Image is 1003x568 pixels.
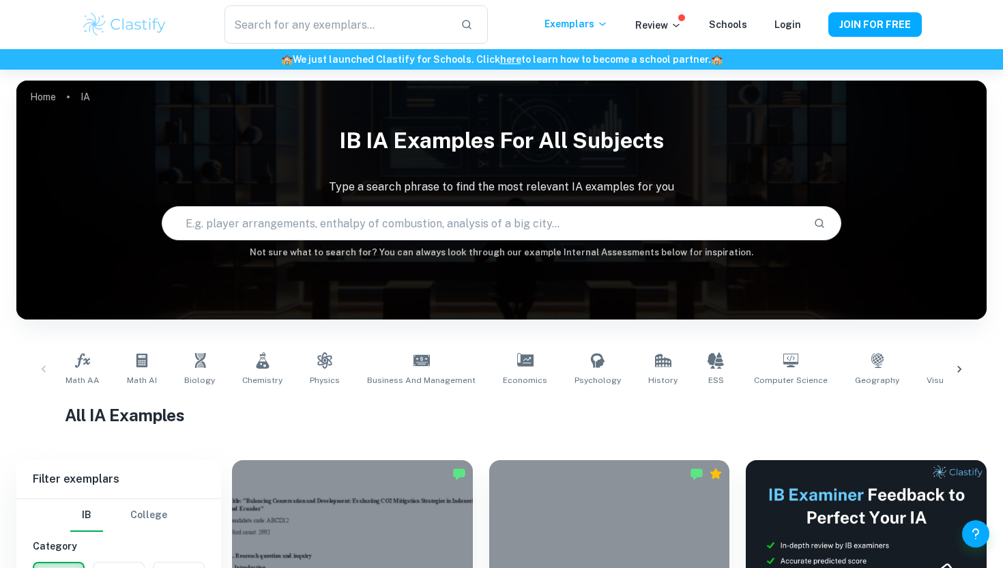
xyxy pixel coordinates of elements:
div: Premium [709,467,723,481]
p: Type a search phrase to find the most relevant IA examples for you [16,179,987,195]
span: 🏫 [711,54,723,65]
span: Psychology [575,374,621,386]
h6: Not sure what to search for? You can always look through our example Internal Assessments below f... [16,246,987,259]
input: E.g. player arrangements, enthalpy of combustion, analysis of a big city... [162,204,802,242]
p: Review [635,18,682,33]
span: Biology [184,374,215,386]
span: Geography [855,374,899,386]
h6: Category [33,539,205,554]
button: Search [808,212,831,235]
a: here [500,54,521,65]
span: Business and Management [367,374,476,386]
span: Math AA [66,374,100,386]
button: IB [70,499,103,532]
span: ESS [708,374,724,386]
h1: IB IA examples for all subjects [16,119,987,162]
a: Schools [709,19,747,30]
a: Login [774,19,801,30]
p: Exemplars [544,16,608,31]
h6: Filter exemplars [16,460,221,498]
button: JOIN FOR FREE [828,12,922,37]
button: Help and Feedback [962,520,989,548]
span: Chemistry [242,374,282,386]
img: Marked [690,467,703,481]
span: History [648,374,678,386]
h1: All IA Examples [65,403,938,427]
span: Computer Science [754,374,828,386]
span: Physics [310,374,340,386]
span: Economics [503,374,547,386]
p: IA [81,89,90,104]
img: Clastify logo [81,11,168,38]
a: Home [30,87,56,106]
input: Search for any exemplars... [224,5,450,44]
img: Marked [452,467,466,481]
div: Filter type choice [70,499,167,532]
h6: We just launched Clastify for Schools. Click to learn how to become a school partner. [3,52,1000,67]
button: College [130,499,167,532]
span: Math AI [127,374,157,386]
span: 🏫 [281,54,293,65]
